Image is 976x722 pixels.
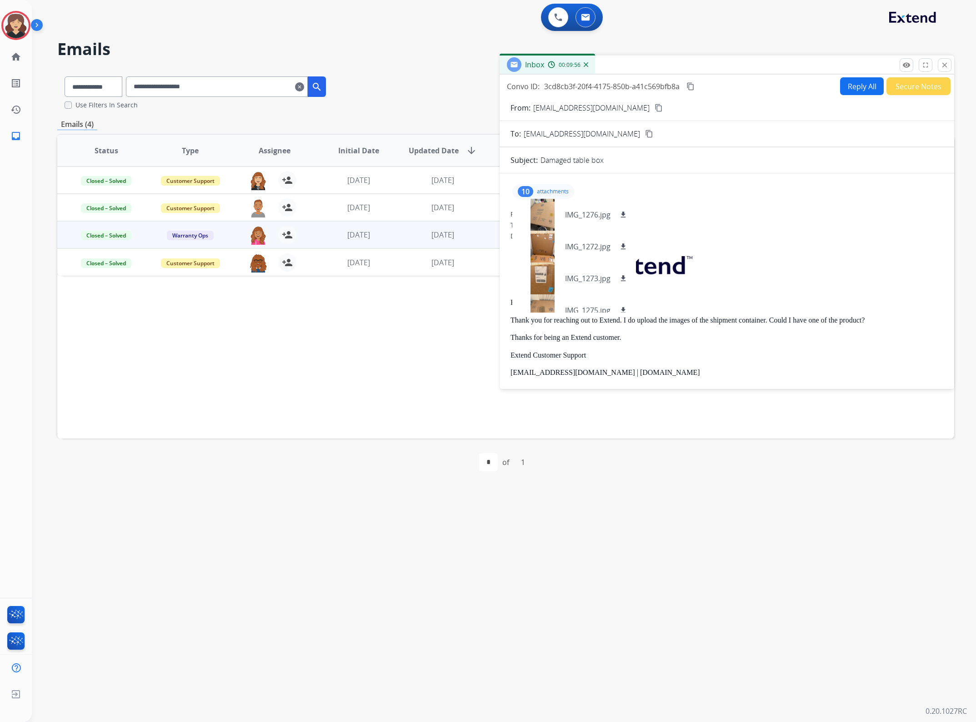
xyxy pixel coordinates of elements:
[311,81,322,92] mat-icon: search
[282,175,293,186] mat-icon: person_add
[507,81,540,92] p: Convo ID:
[524,128,640,139] span: [EMAIL_ADDRESS][DOMAIN_NAME]
[249,253,267,273] img: agent-avatar
[95,145,118,156] span: Status
[619,242,627,251] mat-icon: download
[10,51,21,62] mat-icon: home
[511,316,943,324] p: Thank you for reaching out to Extend. I do upload the images of the shipment container. Could I h...
[941,61,949,69] mat-icon: close
[167,231,214,240] span: Warranty Ops
[502,457,509,468] div: of
[511,102,531,113] p: From:
[10,131,21,141] mat-icon: inbox
[619,274,627,283] mat-icon: download
[514,453,532,471] div: 1
[409,145,459,156] span: Updated Date
[511,221,943,230] div: To:
[57,119,97,130] p: Emails (4)
[249,198,267,217] img: agent-avatar
[686,82,695,91] mat-icon: content_copy
[81,203,131,213] span: Closed – Solved
[161,176,220,186] span: Customer Support
[926,706,967,717] p: 0.20.1027RC
[161,258,220,268] span: Customer Support
[511,210,943,219] div: From:
[511,298,943,307] p: Hi [PERSON_NAME],
[565,305,611,316] p: IMG_1275.jpg
[431,202,454,212] span: [DATE]
[347,230,370,240] span: [DATE]
[518,186,533,197] div: 10
[565,241,611,252] p: IMG_1272.jpg
[655,104,663,112] mat-icon: content_copy
[182,145,199,156] span: Type
[559,61,581,69] span: 00:09:56
[347,257,370,268] span: [DATE]
[3,13,29,38] img: avatar
[282,202,293,213] mat-icon: person_add
[295,81,304,92] mat-icon: clear
[645,130,653,138] mat-icon: content_copy
[537,188,569,195] p: attachments
[886,77,951,95] button: Secure Notes
[259,145,290,156] span: Assignee
[544,81,680,91] span: 3cd8cb3f-20f4-4175-850b-a41c569bfb8a
[161,203,220,213] span: Customer Support
[840,77,884,95] button: Reply All
[619,211,627,219] mat-icon: download
[249,226,267,245] img: agent-avatar
[511,128,521,139] p: To:
[81,258,131,268] span: Closed – Solved
[282,257,293,268] mat-icon: person_add
[282,229,293,240] mat-icon: person_add
[565,273,611,284] p: IMG_1273.jpg
[525,60,544,70] span: Inbox
[431,175,454,185] span: [DATE]
[81,176,131,186] span: Closed – Solved
[431,230,454,240] span: [DATE]
[75,101,138,110] label: Use Filters In Search
[511,232,943,241] div: Date:
[565,209,611,220] p: IMG_1276.jpg
[511,369,943,377] p: [EMAIL_ADDRESS][DOMAIN_NAME] | [DOMAIN_NAME]
[533,102,650,113] p: [EMAIL_ADDRESS][DOMAIN_NAME]
[511,333,943,342] p: Thanks for being an Extend customer.
[619,306,627,314] mat-icon: download
[10,104,21,115] mat-icon: history
[338,145,379,156] span: Initial Date
[511,155,538,166] p: Subject:
[347,175,370,185] span: [DATE]
[511,386,618,422] img: extend.png
[902,61,911,69] mat-icon: remove_red_eye
[249,171,267,190] img: agent-avatar
[921,61,930,69] mat-icon: fullscreen
[57,40,954,58] h2: Emails
[81,231,131,240] span: Closed – Solved
[541,155,604,166] p: Damaged table box
[431,257,454,268] span: [DATE]
[594,245,701,281] img: extend.png
[347,202,370,212] span: [DATE]
[466,145,477,156] mat-icon: arrow_downward
[511,351,943,359] p: Extend Customer Support
[10,78,21,89] mat-icon: list_alt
